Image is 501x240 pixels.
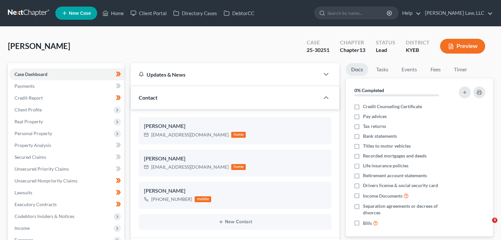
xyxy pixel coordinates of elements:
span: Client Profile [14,107,42,112]
span: Income Documents [363,193,403,199]
a: Case Dashboard [9,68,124,80]
div: mobile [195,196,211,202]
div: home [231,132,246,138]
a: Events [396,63,422,76]
span: Retirement account statements [363,172,427,179]
span: 13 [359,47,365,53]
a: Payments [9,80,124,92]
div: Status [376,39,395,46]
span: Unsecured Nonpriority Claims [14,178,77,183]
button: Preview [440,39,485,54]
span: Property Analysis [14,142,51,148]
button: New Contact [144,219,326,225]
div: Lead [376,46,395,54]
a: DebtorCC [220,7,258,19]
a: Unsecured Priority Claims [9,163,124,175]
a: Timer [449,63,472,76]
div: KYEB [406,46,430,54]
a: Property Analysis [9,139,124,151]
iframe: Intercom live chat [479,218,494,233]
div: [PERSON_NAME] [144,155,326,163]
span: Drivers license & social security card [363,182,438,189]
div: Case [307,39,329,46]
span: Case Dashboard [14,71,47,77]
span: Separation agreements or decrees of divorces [363,203,451,216]
a: Unsecured Nonpriority Claims [9,175,124,187]
a: Credit Report [9,92,124,104]
span: Secured Claims [14,154,46,160]
a: Secured Claims [9,151,124,163]
a: Docs [346,63,368,76]
a: [PERSON_NAME] Law, LLC [422,7,493,19]
div: District [406,39,430,46]
span: Titles to motor vehicles [363,143,411,149]
span: Bills [363,220,372,227]
input: Search by name... [327,7,388,19]
div: Chapter [340,39,365,46]
div: [PERSON_NAME] [144,122,326,130]
span: Unsecured Priority Claims [14,166,69,172]
span: Recorded mortgages and deeds [363,153,427,159]
span: Real Property [14,119,43,124]
a: Help [399,7,421,19]
span: Contact [139,94,157,101]
a: Tasks [371,63,394,76]
span: Credit Counseling Certificate [363,103,422,110]
span: Tax returns [363,123,386,130]
span: Income [14,225,30,231]
div: [PHONE_NUMBER] [151,196,192,203]
span: Payments [14,83,35,89]
a: Executory Contracts [9,199,124,210]
span: 3 [492,218,497,223]
span: Personal Property [14,131,52,136]
span: Life insurance policies [363,162,408,169]
a: Lawsuits [9,187,124,199]
div: Chapter [340,46,365,54]
span: Pay advices [363,113,387,120]
div: [EMAIL_ADDRESS][DOMAIN_NAME] [151,164,229,170]
span: [PERSON_NAME] [8,41,70,51]
strong: 0% Completed [354,87,384,93]
div: [PERSON_NAME] [144,187,326,195]
a: Client Portal [127,7,170,19]
span: Codebtors Insiders & Notices [14,213,74,219]
span: Lawsuits [14,190,32,195]
div: [EMAIL_ADDRESS][DOMAIN_NAME] [151,132,229,138]
div: home [231,164,246,170]
span: New Case [69,11,91,16]
a: Home [99,7,127,19]
span: Executory Contracts [14,202,57,207]
a: Directory Cases [170,7,220,19]
span: Credit Report [14,95,43,101]
a: Fees [425,63,446,76]
div: Updates & News [139,71,312,78]
div: 25-30251 [307,46,329,54]
span: Bank statements [363,133,397,139]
